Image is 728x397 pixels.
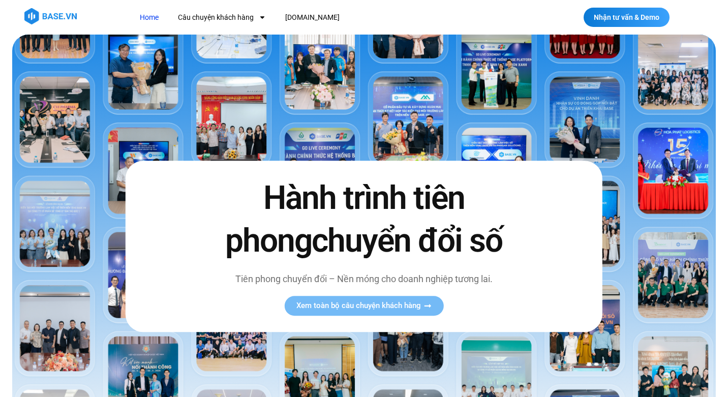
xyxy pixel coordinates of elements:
[312,222,502,260] span: chuyển đổi số
[204,272,524,286] p: Tiên phong chuyển đổi – Nền móng cho doanh nghiệp tương lai.
[132,8,520,27] nav: Menu
[594,14,659,21] span: Nhận tư vấn & Demo
[132,8,166,27] a: Home
[170,8,274,27] a: Câu chuyện khách hàng
[204,177,524,262] h2: Hành trình tiên phong
[584,8,670,27] a: Nhận tư vấn & Demo
[278,8,347,27] a: [DOMAIN_NAME]
[296,302,421,310] span: Xem toàn bộ câu chuyện khách hàng
[284,296,443,316] a: Xem toàn bộ câu chuyện khách hàng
